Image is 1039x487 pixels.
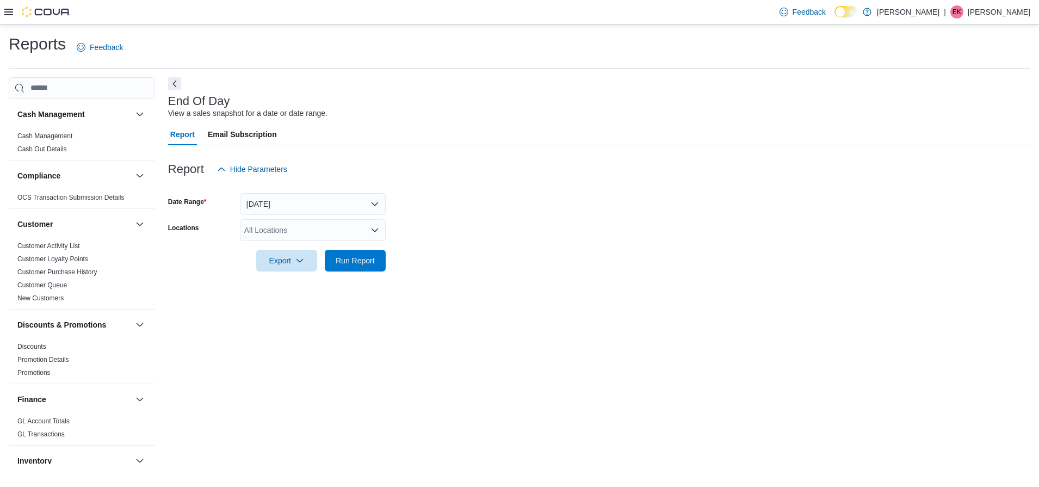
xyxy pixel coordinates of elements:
[877,5,939,19] p: [PERSON_NAME]
[944,5,946,19] p: |
[9,191,155,208] div: Compliance
[17,219,53,230] h3: Customer
[17,281,67,289] a: Customer Queue
[17,355,69,364] span: Promotion Details
[168,224,199,232] label: Locations
[17,242,80,250] a: Customer Activity List
[17,170,131,181] button: Compliance
[17,430,65,438] a: GL Transactions
[9,340,155,384] div: Discounts & Promotions
[17,356,69,363] a: Promotion Details
[17,255,88,263] a: Customer Loyalty Points
[17,343,46,350] a: Discounts
[17,417,70,425] a: GL Account Totals
[793,7,826,17] span: Feedback
[208,124,277,145] span: Email Subscription
[213,158,292,180] button: Hide Parameters
[17,368,51,377] span: Promotions
[17,455,131,466] button: Inventory
[240,193,386,215] button: [DATE]
[370,226,379,235] button: Open list of options
[256,250,317,272] button: Export
[17,369,51,377] a: Promotions
[17,319,131,330] button: Discounts & Promotions
[17,145,67,153] a: Cash Out Details
[336,255,375,266] span: Run Report
[325,250,386,272] button: Run Report
[263,250,311,272] span: Export
[17,170,60,181] h3: Compliance
[17,294,64,302] a: New Customers
[17,132,72,140] a: Cash Management
[90,42,123,53] span: Feedback
[775,1,830,23] a: Feedback
[17,268,97,276] a: Customer Purchase History
[17,394,131,405] button: Finance
[168,77,181,90] button: Next
[950,5,963,19] div: Emily Korody
[834,17,835,18] span: Dark Mode
[17,342,46,351] span: Discounts
[17,194,125,201] a: OCS Transaction Submission Details
[133,108,146,121] button: Cash Management
[168,108,327,119] div: View a sales snapshot for a date or date range.
[170,124,195,145] span: Report
[9,239,155,309] div: Customer
[17,394,46,405] h3: Finance
[17,109,131,120] button: Cash Management
[17,193,125,202] span: OCS Transaction Submission Details
[9,33,66,55] h1: Reports
[953,5,961,19] span: EK
[22,7,71,17] img: Cova
[17,319,106,330] h3: Discounts & Promotions
[834,6,857,17] input: Dark Mode
[9,130,155,160] div: Cash Management
[230,164,287,175] span: Hide Parameters
[133,393,146,406] button: Finance
[133,454,146,467] button: Inventory
[168,95,230,108] h3: End Of Day
[133,218,146,231] button: Customer
[168,198,207,206] label: Date Range
[168,163,204,176] h3: Report
[17,109,85,120] h3: Cash Management
[72,36,127,58] a: Feedback
[968,5,1030,19] p: [PERSON_NAME]
[17,455,52,466] h3: Inventory
[133,169,146,182] button: Compliance
[17,219,131,230] button: Customer
[9,415,155,445] div: Finance
[133,318,146,331] button: Discounts & Promotions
